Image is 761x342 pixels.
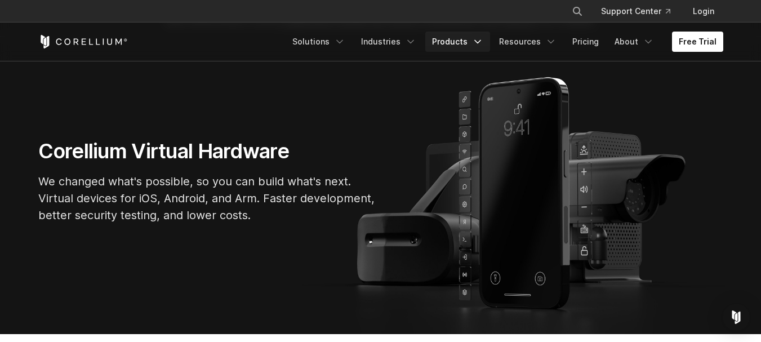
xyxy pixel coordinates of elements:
[723,304,750,331] div: Open Intercom Messenger
[567,1,588,21] button: Search
[558,1,723,21] div: Navigation Menu
[38,173,376,224] p: We changed what's possible, so you can build what's next. Virtual devices for iOS, Android, and A...
[286,32,723,52] div: Navigation Menu
[592,1,679,21] a: Support Center
[684,1,723,21] a: Login
[566,32,606,52] a: Pricing
[608,32,661,52] a: About
[492,32,563,52] a: Resources
[425,32,490,52] a: Products
[354,32,423,52] a: Industries
[672,32,723,52] a: Free Trial
[38,139,376,164] h1: Corellium Virtual Hardware
[286,32,352,52] a: Solutions
[38,35,128,48] a: Corellium Home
